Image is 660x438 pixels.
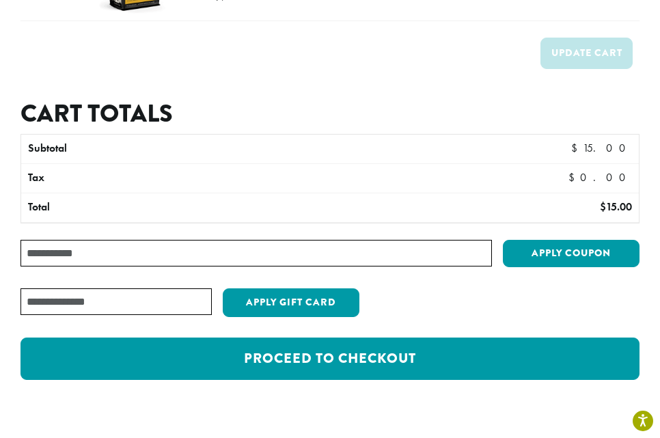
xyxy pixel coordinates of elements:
a: Proceed to checkout [20,338,640,380]
span: $ [568,170,580,184]
span: $ [600,200,606,214]
th: Tax [21,164,460,193]
th: Total [21,193,391,222]
h2: Cart totals [20,99,640,128]
button: Apply coupon [503,240,640,268]
bdi: 0.00 [568,170,632,184]
span: $ [571,141,583,155]
bdi: 15.00 [600,200,632,214]
button: Update cart [540,38,633,68]
bdi: 15.00 [571,141,632,155]
th: Subtotal [21,135,391,163]
button: Apply Gift Card [223,288,359,317]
